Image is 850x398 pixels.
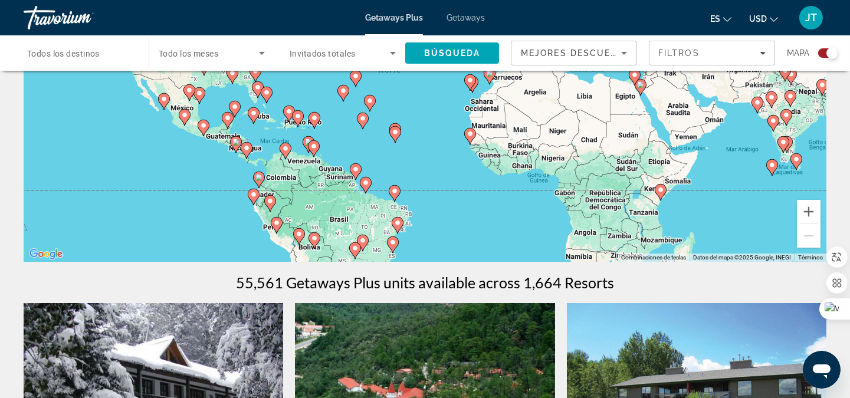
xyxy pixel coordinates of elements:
[521,48,639,58] span: Mejores descuentos
[649,41,775,65] button: Filters
[797,224,821,248] button: Reducir
[27,246,65,262] img: Google
[159,49,218,58] span: Todo los meses
[798,254,823,261] a: Términos (se abre en una nueva pestaña)
[693,254,791,261] span: Datos del mapa ©2025 Google, INEGI
[710,10,731,27] button: Change language
[27,49,100,58] span: Todos los destinos
[424,48,481,58] span: Búsqueda
[27,47,133,61] input: Select destination
[797,200,821,223] button: Ampliar
[805,12,817,24] span: JT
[236,274,614,291] h1: 55,561 Getaways Plus units available across 1,664 Resorts
[658,48,700,58] span: Filtros
[621,254,686,262] button: Combinaciones de teclas
[447,13,485,22] a: Getaways
[803,351,841,389] iframe: Botón para iniciar la ventana de mensajería
[290,49,355,58] span: Invitados totales
[796,5,826,30] button: User Menu
[365,13,423,22] a: Getaways Plus
[405,42,499,64] button: Search
[24,2,142,33] a: Travorium
[521,46,627,60] mat-select: Sort by
[710,14,720,24] span: es
[749,10,778,27] button: Change currency
[787,45,809,61] span: Mapa
[27,246,65,262] a: Abre esta zona en Google Maps (se abre en una nueva ventana)
[749,14,767,24] span: USD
